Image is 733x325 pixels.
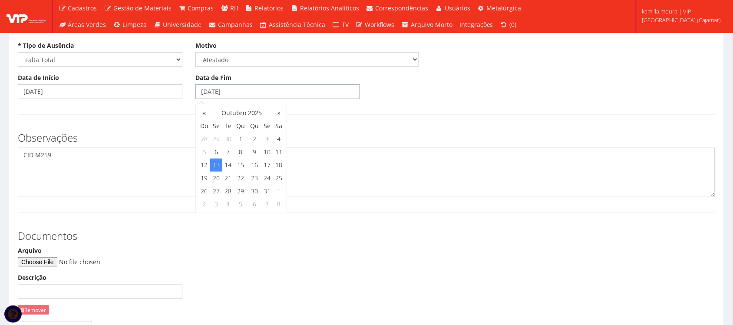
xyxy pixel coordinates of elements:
th: Te [222,119,234,133]
td: 30 [222,133,234,146]
a: Assistência Técnica [256,17,329,33]
img: logo [7,10,46,23]
a: (0) [497,17,520,33]
a: Campanhas [205,17,257,33]
th: Outubro 2025 [210,106,273,119]
span: Correspondências [376,4,429,12]
td: 14 [222,159,234,172]
span: TV [342,20,349,29]
span: Workflows [365,20,395,29]
td: 9 [248,146,261,159]
td: 20 [210,172,222,185]
td: 7 [261,198,273,211]
label: Data de Início [18,73,59,82]
td: 15 [234,159,248,172]
td: 5 [198,146,210,159]
a: Remover [18,305,49,315]
td: 29 [234,185,248,198]
label: Arquivo [18,246,42,255]
td: 28 [198,133,210,146]
td: 3 [210,198,222,211]
span: Relatórios [255,4,284,12]
td: 28 [222,185,234,198]
span: Limpeza [122,20,147,29]
a: TV [329,17,353,33]
span: Assistência Técnica [269,20,326,29]
h3: Documentos [18,230,715,242]
td: 7 [222,146,234,159]
label: * Tipo de Ausência [18,41,74,50]
td: 24 [261,172,273,185]
label: Descrição [18,273,46,282]
td: 8 [273,198,284,211]
td: 19 [198,172,210,185]
a: Arquivo Morto [398,17,456,33]
span: RH [230,4,238,12]
td: 11 [273,146,284,159]
a: Integrações [456,17,497,33]
td: 31 [261,185,273,198]
th: Qu [234,119,248,133]
span: Relatórios Analíticos [300,4,359,12]
span: kamilla.moura | VIP [GEOGRAPHIC_DATA] (Cajamar) [642,7,722,24]
td: 10 [261,146,273,159]
td: 1 [234,133,248,146]
span: Compras [188,4,214,12]
td: 1 [273,185,284,198]
td: 12 [198,159,210,172]
td: 25 [273,172,284,185]
td: 27 [210,185,222,198]
td: 17 [261,159,273,172]
span: Usuários [445,4,470,12]
a: Limpeza [110,17,151,33]
th: Do [198,119,210,133]
a: Workflows [352,17,398,33]
td: 8 [234,146,248,159]
span: Gestão de Materiais [113,4,172,12]
td: 18 [273,159,284,172]
th: Se [261,119,273,133]
span: Áreas Verdes [68,20,106,29]
span: Integrações [459,20,493,29]
th: » [273,106,284,119]
td: 6 [210,146,222,159]
h3: Observações [18,132,715,143]
label: Data de Fim [195,73,231,82]
span: Cadastros [68,4,97,12]
textarea: CID M259 [18,148,715,197]
th: Qu [248,119,261,133]
td: 4 [273,133,284,146]
td: 13 [210,159,222,172]
th: Sa [273,119,284,133]
th: « [198,106,210,119]
span: Campanhas [218,20,253,29]
td: 5 [234,198,248,211]
span: Universidade [163,20,202,29]
span: Metalúrgica [487,4,522,12]
td: 6 [248,198,261,211]
td: 2 [248,133,261,146]
span: Arquivo Morto [411,20,452,29]
span: (0) [510,20,517,29]
td: 22 [234,172,248,185]
td: 4 [222,198,234,211]
td: 3 [261,133,273,146]
th: Se [210,119,222,133]
td: 26 [198,185,210,198]
a: Universidade [150,17,205,33]
td: 16 [248,159,261,172]
label: Motivo [195,41,217,50]
td: 30 [248,185,261,198]
td: 29 [210,133,222,146]
td: 23 [248,172,261,185]
td: 21 [222,172,234,185]
td: 2 [198,198,210,211]
a: Áreas Verdes [55,17,110,33]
